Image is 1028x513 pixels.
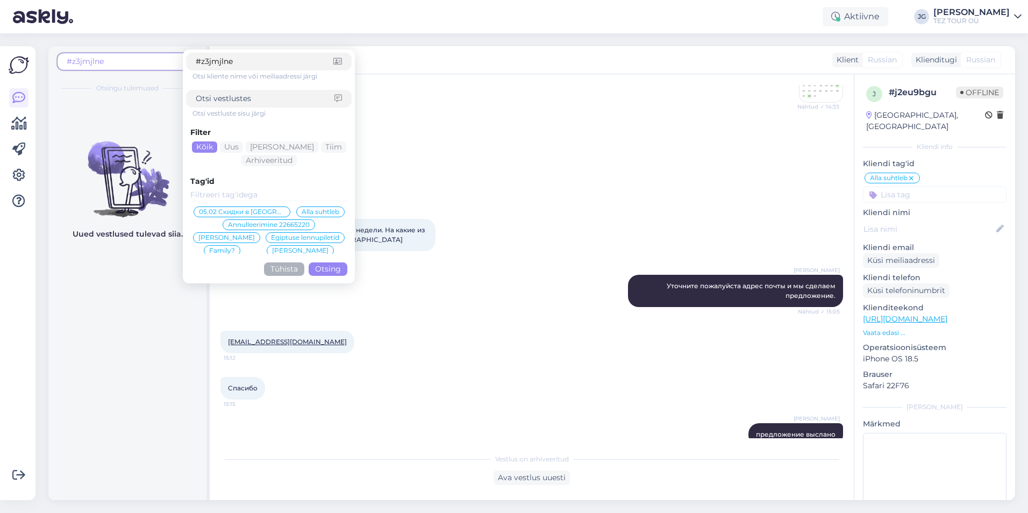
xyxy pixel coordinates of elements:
[196,56,333,67] input: Otsi kliente
[863,242,1006,253] p: Kliendi email
[863,402,1006,412] div: [PERSON_NAME]
[192,141,217,153] div: Kõik
[794,415,840,423] span: [PERSON_NAME]
[495,454,569,464] span: Vestlus on arhiveeritud
[911,54,957,66] div: Klienditugi
[794,266,840,274] span: [PERSON_NAME]
[48,122,206,219] img: No chats
[863,418,1006,430] p: Märkmed
[228,338,347,346] a: [EMAIL_ADDRESS][DOMAIN_NAME]
[863,353,1006,365] p: iPhone OS 18.5
[863,223,994,235] input: Lisa nimi
[863,253,939,268] div: Küsi meiliaadressi
[863,302,1006,313] p: Klienditeekond
[190,176,347,187] div: Tag'id
[224,354,264,362] span: 15:12
[667,282,837,300] span: Уточните пожалуйста адрес почты и мы сделаем предложение.
[192,109,352,118] div: Otsi vestluste sisu järgi
[863,380,1006,391] p: Safari 22F76
[863,283,950,298] div: Küsi telefoninumbrit
[956,87,1003,98] span: Offline
[933,8,1022,25] a: [PERSON_NAME]TEZ TOUR OÜ
[866,110,985,132] div: [GEOGRAPHIC_DATA], [GEOGRAPHIC_DATA]
[96,83,159,93] span: Otsingu tulemused
[198,234,255,241] span: [PERSON_NAME]
[228,384,258,392] span: Спасибо
[870,175,908,181] span: Alla suhtleb
[190,189,347,201] input: Filtreeri tag'idega
[873,90,876,98] span: j
[863,328,1006,338] p: Vaata edasi ...
[190,127,347,138] div: Filter
[797,103,839,111] span: Nähtud ✓ 14:33
[914,9,929,24] div: JG
[933,8,1010,17] div: [PERSON_NAME]
[863,207,1006,218] p: Kliendi nimi
[966,54,995,66] span: Russian
[67,56,104,66] span: #z3jmjlne
[863,142,1006,152] div: Kliendi info
[224,400,264,408] span: 15:15
[9,55,29,75] img: Askly Logo
[73,229,183,240] p: Uued vestlused tulevad siia.
[756,430,836,438] span: предложение выслано
[868,54,897,66] span: Russian
[863,342,1006,353] p: Operatsioonisüsteem
[933,17,1010,25] div: TEZ TOUR OÜ
[832,54,859,66] div: Klient
[199,209,285,215] span: 05.02 Скидки в [GEOGRAPHIC_DATA]
[209,247,235,254] span: Family?
[192,72,352,81] div: Otsi kliente nime või meiliaadressi järgi
[863,158,1006,169] p: Kliendi tag'id
[863,369,1006,380] p: Brauser
[798,308,840,316] span: Nähtud ✓ 15:05
[196,93,334,104] input: Otsi vestlustes
[889,86,956,99] div: # j2eu9bgu
[863,272,1006,283] p: Kliendi telefon
[494,471,570,485] div: Ava vestlus uuesti
[863,187,1006,203] input: Lisa tag
[823,7,888,26] div: Aktiivne
[863,314,947,324] a: [URL][DOMAIN_NAME]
